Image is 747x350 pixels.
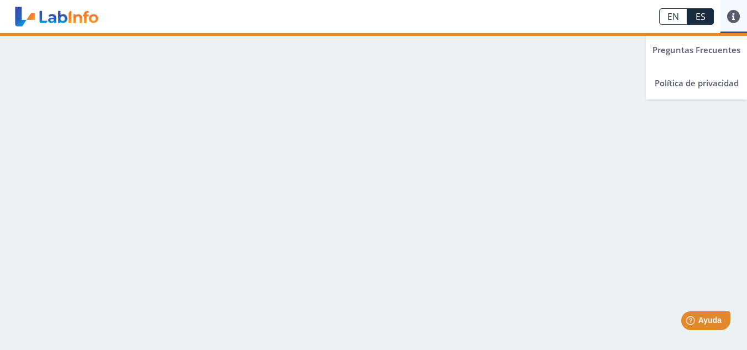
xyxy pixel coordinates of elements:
[659,8,687,25] a: EN
[646,33,747,66] a: Preguntas Frecuentes
[649,307,735,338] iframe: Help widget launcher
[646,66,747,100] a: Política de privacidad
[687,8,714,25] a: ES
